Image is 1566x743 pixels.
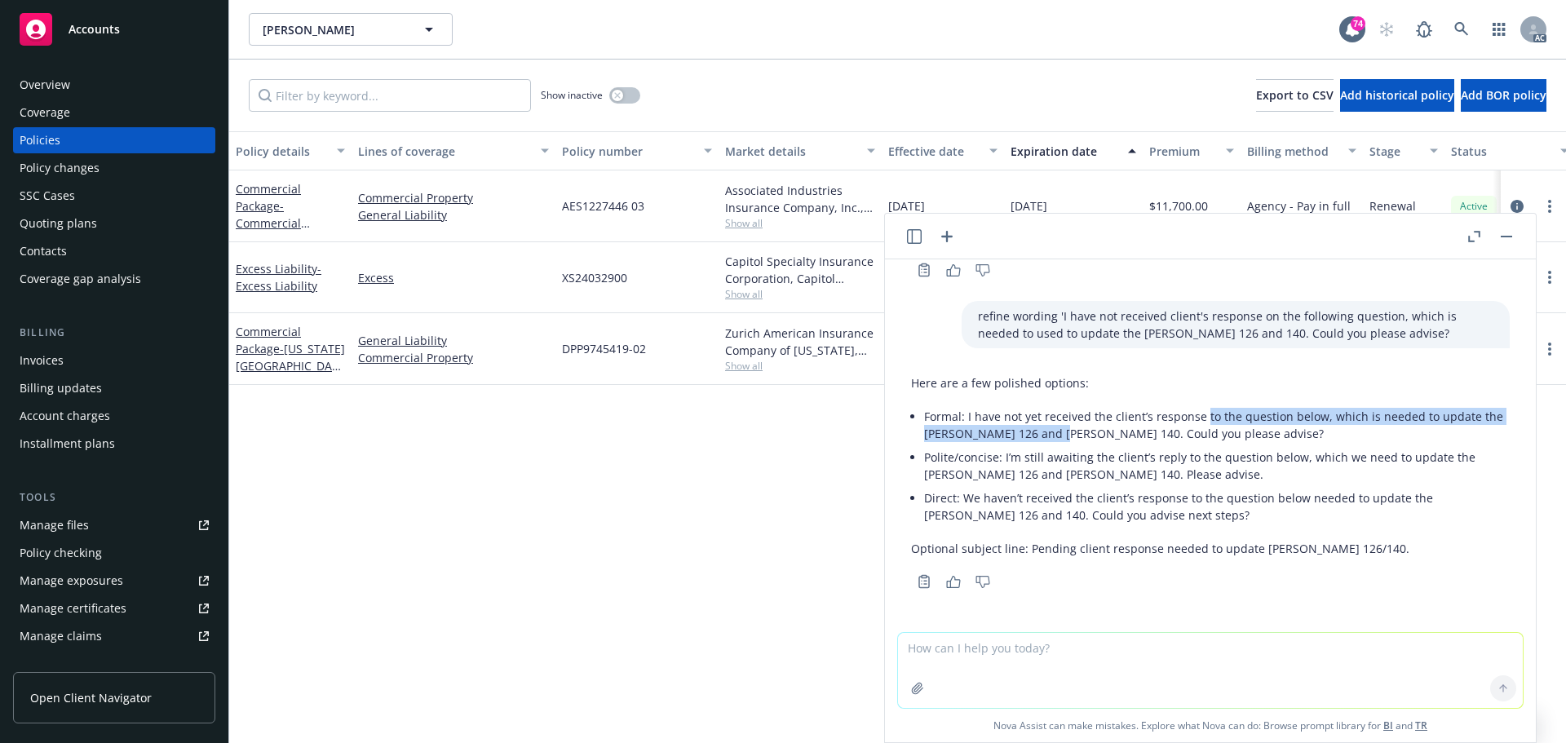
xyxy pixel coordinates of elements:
span: Open Client Navigator [30,689,152,706]
li: Direct: We haven’t received the client’s response to the question below needed to update the [PER... [924,486,1510,527]
div: Stage [1369,143,1420,160]
span: Active [1458,199,1490,214]
span: AES1227446 03 [562,197,644,214]
a: Excess Liability [236,261,321,294]
span: Show all [725,287,875,301]
li: Polite/concise: I’m still awaiting the client’s reply to the question below, which we need to upd... [924,445,1510,486]
div: Overview [20,72,70,98]
div: Status [1451,143,1551,160]
a: General Liability [358,332,549,349]
div: Manage exposures [20,568,123,594]
div: 74 [1351,16,1365,31]
div: Manage claims [20,623,102,649]
button: Expiration date [1004,131,1143,170]
div: Billing updates [20,375,102,401]
span: Show all [725,359,875,373]
div: Contacts [20,238,67,264]
a: Billing updates [13,375,215,401]
a: more [1540,268,1559,287]
div: Policy details [236,143,327,160]
a: Policies [13,127,215,153]
span: - [US_STATE][GEOGRAPHIC_DATA] ONLY [236,341,345,391]
button: Effective date [882,131,1004,170]
button: Lines of coverage [352,131,555,170]
a: Policy changes [13,155,215,181]
button: Billing method [1241,131,1363,170]
a: General Liability [358,206,549,223]
a: Manage certificates [13,595,215,621]
span: $11,700.00 [1149,197,1208,214]
button: Thumbs down [970,570,996,593]
div: Quoting plans [20,210,97,237]
a: Switch app [1483,13,1515,46]
a: Accounts [13,7,215,52]
button: Export to CSV [1256,79,1334,112]
a: Commercial Package [236,181,301,248]
a: Quoting plans [13,210,215,237]
a: Commercial Package [236,324,345,391]
button: Policy details [229,131,352,170]
button: Add BOR policy [1461,79,1546,112]
div: Lines of coverage [358,143,531,160]
div: Account charges [20,403,110,429]
a: Commercial Property [358,349,549,366]
span: Add historical policy [1340,87,1454,103]
button: Policy number [555,131,719,170]
button: [PERSON_NAME] [249,13,453,46]
div: Policy number [562,143,694,160]
a: Manage files [13,512,215,538]
a: Contacts [13,238,215,264]
button: Thumbs down [970,259,996,281]
div: Capitol Specialty Insurance Corporation, Capitol Indemnity Corporation, RT Specialty Insurance Se... [725,253,875,287]
a: Manage BORs [13,651,215,677]
div: Zurich American Insurance Company of [US_STATE], Zurich Insurance Group [725,325,875,359]
div: Tools [13,489,215,506]
div: Manage certificates [20,595,126,621]
a: Manage exposures [13,568,215,594]
span: Add BOR policy [1461,87,1546,103]
a: Coverage [13,100,215,126]
span: [PERSON_NAME] [263,21,404,38]
a: Invoices [13,347,215,374]
span: [DATE] [888,197,925,214]
div: Expiration date [1011,143,1118,160]
p: refine wording 'I have not received client's response on the following question, which is needed ... [978,307,1493,342]
div: Coverage gap analysis [20,266,141,292]
a: Coverage gap analysis [13,266,215,292]
a: Installment plans [13,431,215,457]
li: Formal: I have not yet received the client’s response to the question below, which is needed to u... [924,405,1510,445]
span: Agency - Pay in full [1247,197,1351,214]
span: XS24032900 [562,269,627,286]
div: SSC Cases [20,183,75,209]
span: Show inactive [541,88,603,102]
a: circleInformation [1507,197,1527,216]
button: Add historical policy [1340,79,1454,112]
div: Billing [13,325,215,341]
div: Market details [725,143,857,160]
a: TR [1415,719,1427,732]
input: Filter by keyword... [249,79,531,112]
button: Stage [1363,131,1444,170]
a: Commercial Property [358,189,549,206]
a: more [1540,197,1559,216]
div: Coverage [20,100,70,126]
a: Report a Bug [1408,13,1440,46]
div: Manage BORs [20,651,96,677]
div: Invoices [20,347,64,374]
div: Policy checking [20,540,102,566]
a: more [1540,339,1559,359]
svg: Copy to clipboard [917,263,931,277]
span: DPP9745419-02 [562,340,646,357]
a: Search [1445,13,1478,46]
a: Policy checking [13,540,215,566]
div: Premium [1149,143,1216,160]
a: Account charges [13,403,215,429]
div: Associated Industries Insurance Company, Inc., AmTrust Financial Services, RT Specialty Insurance... [725,182,875,216]
div: Billing method [1247,143,1338,160]
a: Start snowing [1370,13,1403,46]
a: Overview [13,72,215,98]
a: Excess [358,269,549,286]
span: Renewal [1369,197,1416,214]
span: Export to CSV [1256,87,1334,103]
